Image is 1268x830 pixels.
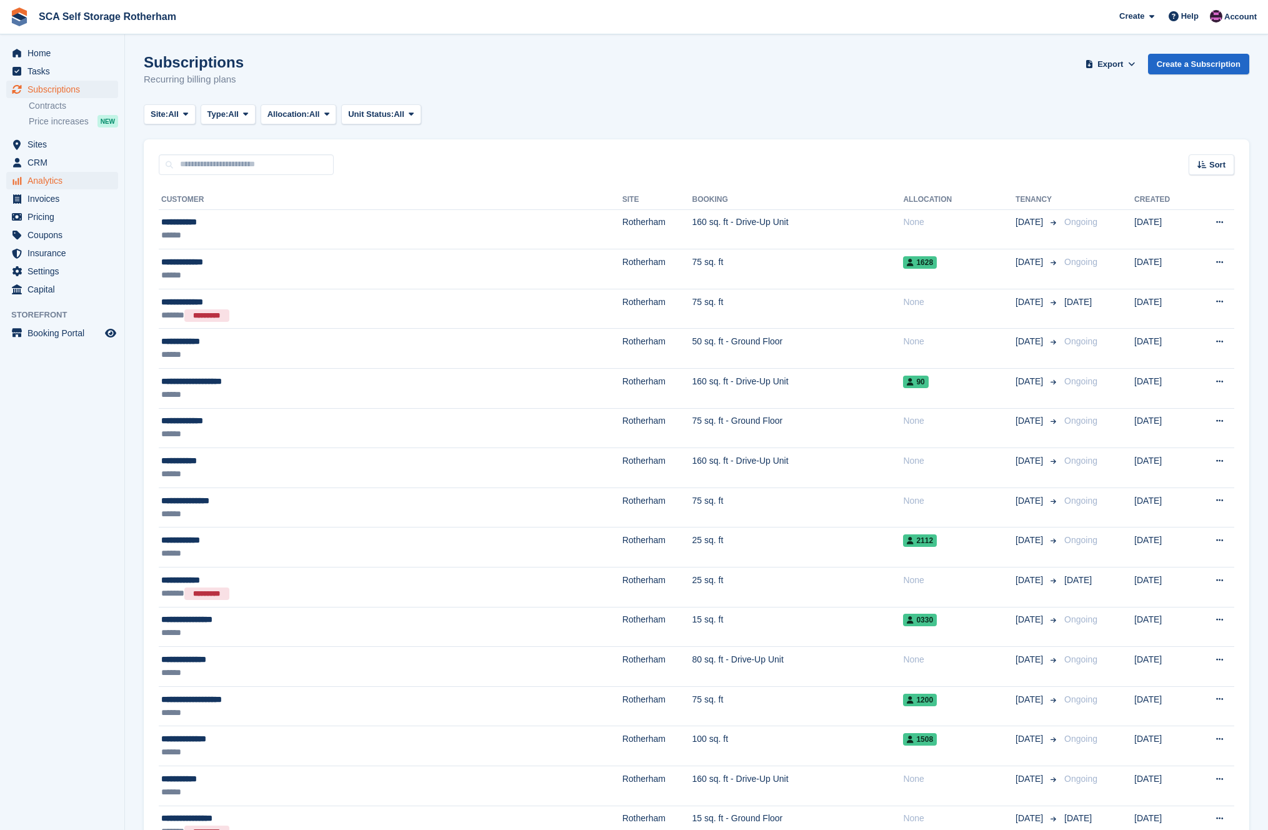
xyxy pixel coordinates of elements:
span: Insurance [27,244,102,262]
div: None [903,812,1016,825]
a: Contracts [29,100,118,112]
td: [DATE] [1134,726,1192,766]
button: Unit Status: All [341,104,421,125]
span: Help [1181,10,1199,22]
span: [DATE] [1016,454,1046,467]
td: [DATE] [1134,249,1192,289]
span: [DATE] [1016,375,1046,388]
a: menu [6,190,118,207]
span: 1200 [903,694,937,706]
a: menu [6,62,118,80]
th: Site [622,190,692,210]
span: Coupons [27,226,102,244]
td: [DATE] [1134,329,1192,369]
span: All [309,108,320,121]
td: [DATE] [1134,289,1192,329]
td: 25 sq. ft [692,567,904,607]
span: [DATE] [1016,613,1046,626]
td: Rotherham [622,329,692,369]
div: None [903,772,1016,786]
a: menu [6,154,118,171]
td: 80 sq. ft - Drive-Up Unit [692,647,904,687]
span: Sort [1209,159,1226,171]
td: [DATE] [1134,369,1192,409]
th: Created [1134,190,1192,210]
td: [DATE] [1134,487,1192,527]
span: Unit Status: [348,108,394,121]
button: Type: All [201,104,256,125]
span: Site: [151,108,168,121]
span: All [394,108,404,121]
span: 90 [903,376,928,388]
span: Ongoing [1064,217,1097,227]
a: menu [6,81,118,98]
p: Recurring billing plans [144,72,244,87]
span: [DATE] [1016,732,1046,746]
td: [DATE] [1134,448,1192,488]
span: [DATE] [1016,574,1046,587]
span: Ongoing [1064,535,1097,545]
span: CRM [27,154,102,171]
span: Ongoing [1064,336,1097,346]
th: Customer [159,190,622,210]
img: stora-icon-8386f47178a22dfd0bd8f6a31ec36ba5ce8667c1dd55bd0f319d3a0aa187defe.svg [10,7,29,26]
th: Allocation [903,190,1016,210]
span: Invoices [27,190,102,207]
span: Ongoing [1064,774,1097,784]
span: Create [1119,10,1144,22]
td: 50 sq. ft - Ground Floor [692,329,904,369]
td: [DATE] [1134,209,1192,249]
a: Preview store [103,326,118,341]
td: 160 sq. ft - Drive-Up Unit [692,448,904,488]
td: [DATE] [1134,527,1192,567]
span: [DATE] [1016,772,1046,786]
span: Price increases [29,116,89,127]
a: menu [6,136,118,153]
span: Ongoing [1064,694,1097,704]
td: 75 sq. ft [692,289,904,329]
div: None [903,216,1016,229]
div: None [903,494,1016,507]
td: Rotherham [622,527,692,567]
td: Rotherham [622,408,692,448]
span: [DATE] [1016,414,1046,427]
span: [DATE] [1016,534,1046,547]
a: menu [6,324,118,342]
td: [DATE] [1134,647,1192,687]
button: Site: All [144,104,196,125]
td: Rotherham [622,289,692,329]
td: [DATE] [1134,607,1192,647]
th: Tenancy [1016,190,1059,210]
span: [DATE] [1016,653,1046,666]
td: [DATE] [1134,408,1192,448]
span: Allocation: [267,108,309,121]
span: Export [1097,58,1123,71]
span: Analytics [27,172,102,189]
span: 2112 [903,534,937,547]
a: menu [6,44,118,62]
td: 15 sq. ft [692,607,904,647]
a: Create a Subscription [1148,54,1249,74]
td: 100 sq. ft [692,726,904,766]
div: None [903,335,1016,348]
span: Ongoing [1064,496,1097,506]
span: [DATE] [1016,494,1046,507]
span: Ongoing [1064,654,1097,664]
span: Sites [27,136,102,153]
td: [DATE] [1134,567,1192,607]
td: Rotherham [622,647,692,687]
a: menu [6,172,118,189]
button: Export [1083,54,1138,74]
td: 75 sq. ft [692,249,904,289]
td: [DATE] [1134,766,1192,806]
span: Ongoing [1064,456,1097,466]
td: Rotherham [622,686,692,726]
span: All [168,108,179,121]
span: Ongoing [1064,257,1097,267]
span: Capital [27,281,102,298]
span: 1508 [903,733,937,746]
span: Ongoing [1064,416,1097,426]
span: Storefront [11,309,124,321]
a: menu [6,244,118,262]
td: Rotherham [622,766,692,806]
